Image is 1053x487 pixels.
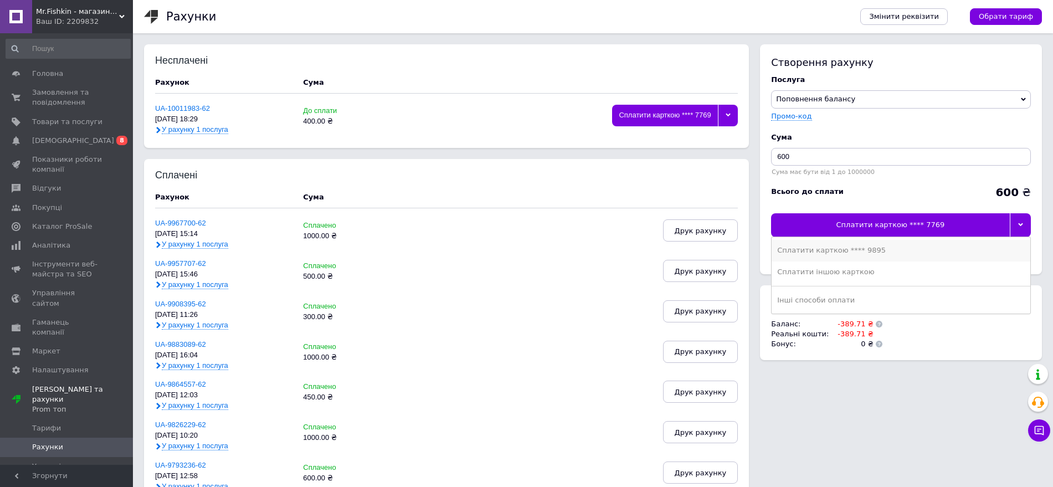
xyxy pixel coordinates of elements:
[32,240,70,250] span: Аналітика
[303,313,396,321] div: 300.00 ₴
[663,219,738,242] button: Друк рахунку
[32,317,102,337] span: Гаманець компанії
[32,346,60,356] span: Маркет
[303,222,396,230] div: Сплачено
[32,136,114,146] span: [DEMOGRAPHIC_DATA]
[675,267,727,275] span: Друк рахунку
[32,69,63,79] span: Головна
[832,329,874,339] td: -389.71 ₴
[303,192,323,202] div: Cума
[860,8,948,25] a: Змінити реквізити
[162,361,228,370] span: У рахунку 1 послуга
[303,303,396,311] div: Сплачено
[675,388,727,396] span: Друк рахунку
[155,270,292,279] div: [DATE] 15:46
[36,17,133,27] div: Ваш ID: 2209832
[303,273,396,281] div: 500.00 ₴
[6,39,131,59] input: Пошук
[32,385,133,415] span: [PERSON_NAME] та рахунки
[155,78,292,88] div: Рахунок
[32,462,102,481] span: Управління картами
[771,112,811,120] label: Промо-код
[771,148,1031,166] input: Введіть суму
[303,434,396,442] div: 1000.00 ₴
[970,8,1042,25] a: Обрати тариф
[675,227,727,235] span: Друк рахунку
[155,380,206,388] a: UA-9864557-62
[162,280,228,289] span: У рахунку 1 послуга
[303,423,396,432] div: Сплачено
[32,365,89,375] span: Налаштування
[303,474,396,483] div: 600.00 ₴
[162,442,228,450] span: У рахунку 1 послуга
[663,300,738,322] button: Друк рахунку
[663,260,738,282] button: Друк рахунку
[32,183,61,193] span: Відгуки
[32,203,62,213] span: Покупці
[303,117,396,126] div: 400.00 ₴
[155,300,206,308] a: UA-9908395-62
[771,132,1031,142] div: Cума
[303,78,323,88] div: Cума
[771,168,1031,176] div: Сума має бути від 1 до 1000000
[155,219,206,227] a: UA-9967700-62
[32,88,102,107] span: Замовлення та повідомлення
[612,105,718,126] div: Сплатити карткою **** 7769
[162,240,228,249] span: У рахунку 1 послуга
[155,230,292,238] div: [DATE] 15:14
[663,462,738,484] button: Друк рахунку
[155,340,206,348] a: UA-9883089-62
[32,222,92,232] span: Каталог ProSale
[303,262,396,270] div: Сплачено
[155,391,292,399] div: [DATE] 12:03
[776,95,855,103] span: Поповнення балансу
[32,259,102,279] span: Інструменти веб-майстра та SEO
[162,401,228,410] span: У рахунку 1 послуга
[303,464,396,472] div: Сплачено
[32,155,102,175] span: Показники роботи компанії
[777,245,1025,255] div: Сплатити карткою **** 9895
[155,472,292,480] div: [DATE] 12:58
[155,170,228,181] div: Сплачені
[155,55,228,66] div: Несплачені
[303,343,396,351] div: Сплачено
[155,461,206,469] a: UA-9793236-62
[771,187,844,197] div: Всього до сплати
[979,12,1033,22] span: Обрати тариф
[869,12,939,22] span: Змінити реквізити
[155,432,292,440] div: [DATE] 10:20
[155,104,210,112] a: UA-10011983-62
[303,393,396,402] div: 450.00 ₴
[663,341,738,363] button: Друк рахунку
[155,115,292,124] div: [DATE] 18:29
[32,423,61,433] span: Тарифи
[32,442,63,452] span: Рахунки
[155,259,206,268] a: UA-9957707-62
[832,339,874,349] td: 0 ₴
[663,421,738,443] button: Друк рахунку
[675,347,727,356] span: Друк рахунку
[771,55,1031,69] div: Створення рахунку
[116,136,127,145] span: 8
[155,311,292,319] div: [DATE] 11:26
[155,351,292,360] div: [DATE] 16:04
[771,329,831,339] td: Реальні кошти :
[771,339,831,349] td: Бонус :
[166,10,216,23] h1: Рахунки
[162,125,228,134] span: У рахунку 1 послуга
[303,353,396,362] div: 1000.00 ₴
[303,232,396,240] div: 1000.00 ₴
[777,267,1025,277] div: Сплатити іншою карткою
[32,117,102,127] span: Товари та послуги
[36,7,119,17] span: Mr.Fishkin - магазин мобільних аксесуарів
[663,381,738,403] button: Друк рахунку
[1028,419,1050,442] button: Чат з покупцем
[32,404,133,414] div: Prom топ
[995,187,1031,198] div: ₴
[771,319,831,329] td: Баланс :
[155,421,206,429] a: UA-9826229-62
[675,307,727,315] span: Друк рахунку
[303,383,396,391] div: Сплачено
[162,321,228,330] span: У рахунку 1 послуга
[777,295,1025,305] div: Інші способи оплати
